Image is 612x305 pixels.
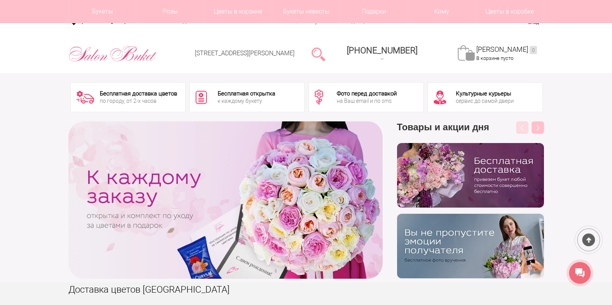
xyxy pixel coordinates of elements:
[195,49,295,57] a: [STREET_ADDRESS][PERSON_NAME]
[100,98,177,104] div: по городу, от 2-х часов
[397,214,544,278] img: v9wy31nijnvkfycrkduev4dhgt9psb7e.png.webp
[476,45,537,54] a: [PERSON_NAME]
[347,46,418,55] span: [PHONE_NUMBER]
[456,98,514,104] div: сервис до самой двери
[218,91,275,97] div: Бесплатная открытка
[397,121,544,143] h3: Товары и акции дня
[337,91,397,97] div: Фото перед доставкой
[530,46,537,54] ins: 0
[342,43,422,65] a: [PHONE_NUMBER]
[532,121,544,134] button: Next
[397,143,544,208] img: hpaj04joss48rwypv6hbykmvk1dj7zyr.png.webp
[337,98,397,104] div: на Ваш email и по sms
[476,55,513,61] span: В корзине пусто
[68,44,157,64] img: Цветы Нижний Новгород
[100,91,177,97] div: Бесплатная доставка цветов
[68,283,544,296] h1: Доставка цветов [GEOGRAPHIC_DATA]
[218,98,275,104] div: к каждому букету
[456,91,514,97] div: Культурные курьеры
